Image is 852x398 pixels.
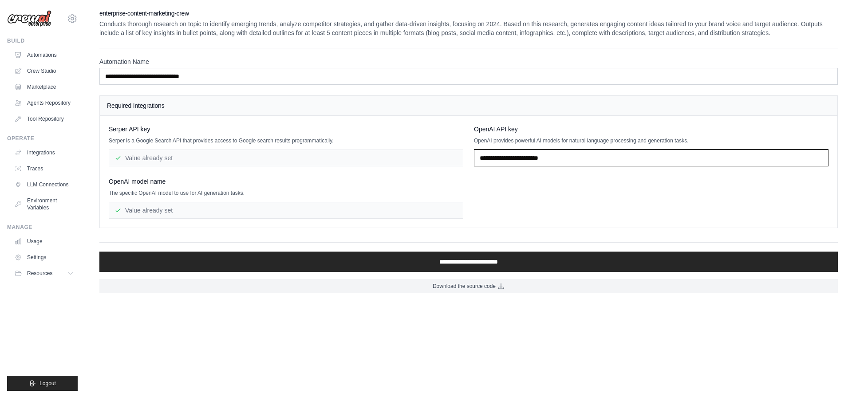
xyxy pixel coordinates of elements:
span: Download the source code [433,283,496,290]
a: LLM Connections [11,177,78,192]
a: Usage [11,234,78,248]
a: Agents Repository [11,96,78,110]
img: Logo [7,10,51,27]
div: Manage [7,224,78,231]
span: Resources [27,270,52,277]
h4: Required Integrations [107,101,830,110]
div: Build [7,37,78,44]
button: Resources [11,266,78,280]
a: Crew Studio [11,64,78,78]
span: OpenAI model name [109,177,166,186]
div: Value already set [109,150,463,166]
span: Serper API key [109,125,150,134]
label: Automation Name [99,57,838,66]
h2: enterprise-content-marketing-crew [99,9,838,18]
a: Integrations [11,146,78,160]
p: Conducts thorough research on topic to identify emerging trends, analyze competitor strategies, a... [99,20,838,37]
a: Tool Repository [11,112,78,126]
a: Environment Variables [11,193,78,215]
span: Logout [39,380,56,387]
a: Traces [11,162,78,176]
a: Marketplace [11,80,78,94]
span: OpenAI API key [474,125,518,134]
div: Value already set [109,202,463,219]
p: The specific OpenAI model to use for AI generation tasks. [109,189,463,197]
a: Download the source code [99,279,838,293]
a: Automations [11,48,78,62]
p: OpenAI provides powerful AI models for natural language processing and generation tasks. [474,137,828,144]
div: Operate [7,135,78,142]
a: Settings [11,250,78,264]
p: Serper is a Google Search API that provides access to Google search results programmatically. [109,137,463,144]
button: Logout [7,376,78,391]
